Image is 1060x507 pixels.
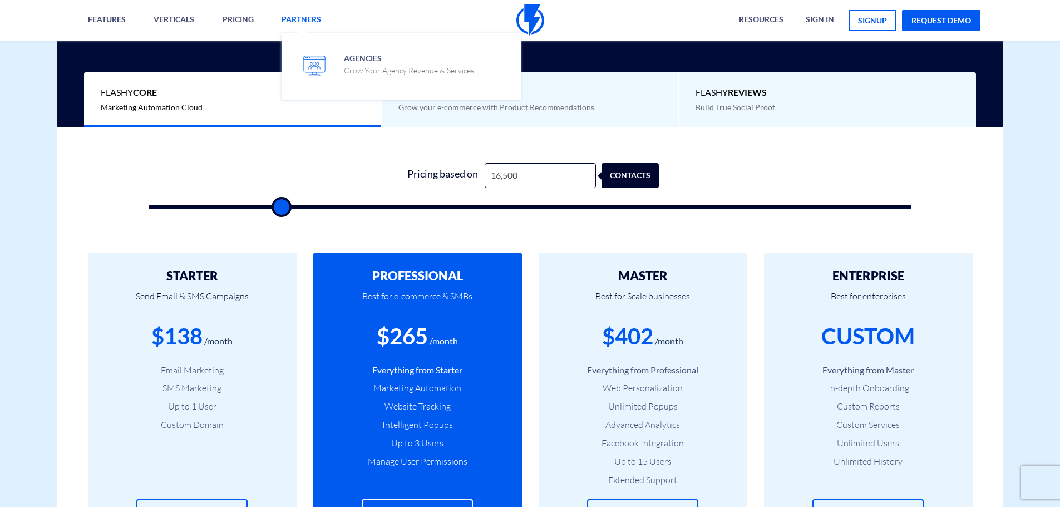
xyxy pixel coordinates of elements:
div: $138 [151,321,203,352]
li: Up to 1 User [105,400,280,413]
li: Custom Domain [105,419,280,431]
div: /month [430,335,458,348]
li: Up to 15 Users [555,455,731,468]
b: Core [133,87,157,97]
li: Intelligent Popups [330,419,505,431]
span: Build True Social Proof [696,102,775,112]
li: Custom Services [781,419,956,431]
h2: MASTER [555,269,731,283]
li: Up to 3 Users [330,437,505,450]
b: REVIEWS [728,87,767,97]
li: Everything from Professional [555,364,731,377]
span: Grow your e-commerce with Product Recommendations [398,102,594,112]
p: Best for Scale businesses [555,283,731,321]
a: signup [849,10,896,31]
li: Custom Reports [781,400,956,413]
p: Best for enterprises [781,283,956,321]
span: Flashy [101,86,364,99]
li: Everything from Starter [330,364,505,377]
p: Send Email & SMS Campaigns [105,283,280,321]
li: Email Marketing [105,364,280,377]
li: Facebook Integration [555,437,731,450]
span: Agencies [344,50,474,76]
div: CUSTOM [821,321,915,352]
div: /month [655,335,683,348]
span: Flashy [696,86,959,99]
li: In-depth Onboarding [781,382,956,395]
li: Manage User Permissions [330,455,505,468]
li: Everything from Master [781,364,956,377]
a: AgenciesGrow Your Agency Revenue & Services [290,42,512,92]
h2: ENTERPRISE [781,269,956,283]
span: Marketing Automation Cloud [101,102,203,112]
li: Unlimited Users [781,437,956,450]
li: Unlimited History [781,455,956,468]
h2: STARTER [105,269,280,283]
p: Best for e-commerce & SMBs [330,283,505,321]
li: SMS Marketing [105,382,280,395]
li: Marketing Automation [330,382,505,395]
li: Website Tracking [330,400,505,413]
li: Advanced Analytics [555,419,731,431]
div: $402 [602,321,653,352]
h2: PROFESSIONAL [330,269,505,283]
p: Grow Your Agency Revenue & Services [344,65,474,76]
li: Extended Support [555,474,731,486]
div: /month [204,335,233,348]
li: Unlimited Popups [555,400,731,413]
div: contacts [607,163,664,188]
span: Flashy [398,86,662,99]
div: $265 [377,321,428,352]
div: Pricing based on [401,163,485,188]
li: Web Personalization [555,382,731,395]
a: request demo [902,10,980,31]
